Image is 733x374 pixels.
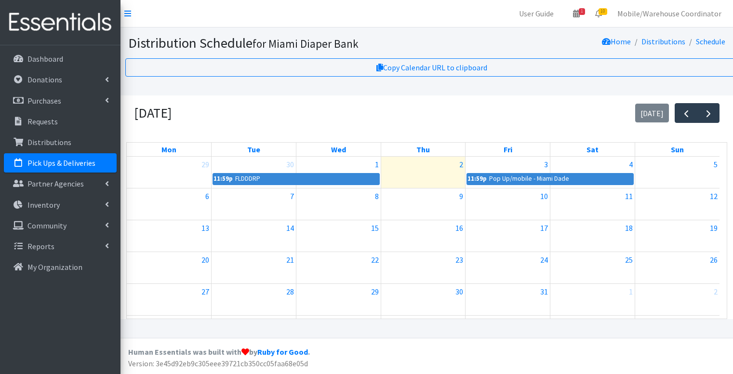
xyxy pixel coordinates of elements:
a: October 10, 2025 [538,188,550,204]
div: FLDDDRP [235,174,261,184]
a: October 31, 2025 [538,284,550,299]
td: October 19, 2025 [635,220,720,252]
td: October 17, 2025 [466,220,550,252]
a: November 6, 2025 [457,316,465,331]
td: October 15, 2025 [296,220,381,252]
td: October 21, 2025 [212,252,296,284]
p: Dashboard [27,54,63,64]
a: User Guide [511,4,561,23]
td: November 5, 2025 [296,316,381,347]
p: My Organization [27,262,82,272]
a: October 5, 2025 [712,157,720,172]
a: October 13, 2025 [200,220,211,236]
a: Inventory [4,195,117,214]
a: November 4, 2025 [288,316,296,331]
a: My Organization [4,257,117,277]
td: October 16, 2025 [381,220,466,252]
a: Thursday [414,143,432,156]
a: Tuesday [245,143,262,156]
a: October 20, 2025 [200,252,211,267]
a: Dashboard [4,49,117,68]
p: Purchases [27,96,61,106]
button: [DATE] [635,104,669,122]
a: Community [4,216,117,235]
a: October 6, 2025 [203,188,211,204]
a: October 19, 2025 [708,220,720,236]
a: October 15, 2025 [369,220,381,236]
span: 10 [599,8,607,15]
td: October 30, 2025 [381,284,466,316]
td: October 25, 2025 [550,252,635,284]
a: October 12, 2025 [708,188,720,204]
a: Ruby for Good [257,347,308,357]
a: Home [602,37,631,46]
td: November 2, 2025 [635,284,720,316]
p: Partner Agencies [27,179,84,188]
td: November 7, 2025 [466,316,550,347]
div: Pop Up/mobile - Miami Dade [489,174,570,184]
a: Wednesday [329,143,348,156]
a: October 28, 2025 [284,284,296,299]
td: November 1, 2025 [550,284,635,316]
td: October 10, 2025 [466,188,550,220]
td: October 18, 2025 [550,220,635,252]
td: October 3, 2025 [466,157,550,188]
a: October 27, 2025 [200,284,211,299]
td: October 29, 2025 [296,284,381,316]
a: Pick Ups & Deliveries [4,153,117,173]
a: October 21, 2025 [284,252,296,267]
a: October 3, 2025 [542,157,550,172]
a: October 14, 2025 [284,220,296,236]
td: October 20, 2025 [127,252,212,284]
td: October 22, 2025 [296,252,381,284]
p: Community [27,221,67,230]
a: October 25, 2025 [623,252,635,267]
div: 11:59p [213,174,233,184]
a: October 17, 2025 [538,220,550,236]
a: 11:59pPop Up/mobile - Miami Dade [466,173,633,185]
td: October 9, 2025 [381,188,466,220]
td: October 12, 2025 [635,188,720,220]
td: October 14, 2025 [212,220,296,252]
td: October 1, 2025 [296,157,381,188]
a: November 5, 2025 [373,316,381,331]
a: Monday [160,143,178,156]
td: October 28, 2025 [212,284,296,316]
td: October 13, 2025 [127,220,212,252]
strong: Human Essentials was built with by . [128,347,310,357]
a: October 11, 2025 [623,188,635,204]
a: Purchases [4,91,117,110]
a: October 26, 2025 [708,252,720,267]
button: Previous month [675,103,697,123]
a: October 23, 2025 [453,252,465,267]
p: Distributions [27,137,71,147]
td: November 6, 2025 [381,316,466,347]
h1: Distribution Schedule [128,35,474,52]
a: Donations [4,70,117,89]
a: November 2, 2025 [712,284,720,299]
td: November 9, 2025 [635,316,720,347]
a: October 30, 2025 [453,284,465,299]
a: Mobile/Warehouse Coordinator [610,4,729,23]
p: Reports [27,241,54,251]
td: October 6, 2025 [127,188,212,220]
td: October 5, 2025 [635,157,720,188]
td: September 29, 2025 [127,157,212,188]
td: October 23, 2025 [381,252,466,284]
a: October 2, 2025 [457,157,465,172]
td: October 2, 2025 [381,157,466,188]
small: for Miami Diaper Bank [253,37,359,51]
a: October 9, 2025 [457,188,465,204]
a: October 16, 2025 [453,220,465,236]
a: 1 [565,4,587,23]
a: November 8, 2025 [627,316,635,331]
a: Partner Agencies [4,174,117,193]
td: October 7, 2025 [212,188,296,220]
button: Next month [697,103,720,123]
td: September 30, 2025 [212,157,296,188]
a: October 18, 2025 [623,220,635,236]
a: Distributions [641,37,685,46]
td: October 27, 2025 [127,284,212,316]
p: Requests [27,117,58,126]
td: November 3, 2025 [127,316,212,347]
